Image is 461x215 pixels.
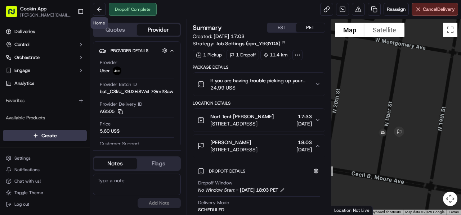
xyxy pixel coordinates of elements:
a: Deliveries [3,26,87,37]
span: Create [41,132,57,139]
h3: Summary [193,24,222,31]
span: Uber [100,68,110,74]
a: Job Settings (opn_Y9GYDA) [216,40,286,47]
span: Reassign [387,6,406,13]
button: Control [3,39,87,50]
button: Cookin App [20,5,46,12]
button: EST [267,23,296,32]
div: Available Products [3,112,87,124]
button: Create [3,130,87,141]
button: Keyboard shortcuts [370,210,401,215]
button: Reassign [384,3,409,16]
span: Notifications [14,167,40,173]
span: Control [14,41,30,48]
span: Delivery Mode [198,200,229,206]
span: Dropoff Details [209,168,247,174]
span: Price [100,121,111,127]
button: Engage [3,65,87,76]
span: 18:03 [296,139,312,146]
span: 17:33 [296,113,312,120]
button: Norf Tent [PERSON_NAME][STREET_ADDRESS]17:33[DATE] [193,109,325,132]
span: No Window Start [198,187,235,193]
span: Provider Details [111,48,148,54]
button: Log out [3,199,87,209]
button: Map camera controls [443,192,457,206]
span: If you are having trouble picking up your order, please contact Norf Tent for pickup at 267764949... [210,77,309,84]
button: Notes [94,158,137,169]
span: Norf Tent [PERSON_NAME] [210,113,274,120]
span: Toggle Theme [14,190,43,196]
div: SCHEDULED [198,207,224,213]
button: Quotes [94,24,137,36]
span: [STREET_ADDRESS] [210,120,274,127]
button: Show street map [335,23,364,37]
div: 1 Pickup [193,50,225,60]
div: Package Details [193,64,325,70]
button: Toggle fullscreen view [443,23,457,37]
span: Provider [100,59,117,66]
img: Google [333,205,357,215]
span: Chat with us! [14,178,41,184]
button: A6505 [100,108,123,115]
span: Orchestrate [14,54,40,61]
button: [PERSON_NAME][STREET_ADDRESS]18:03[DATE] [193,134,325,157]
a: Analytics [3,78,87,89]
span: bat_C3kU_X9JXEi8WxL7Gm2Saw [100,88,173,95]
button: PET [296,23,325,32]
button: Provider [137,24,180,36]
span: [DATE] 18:03 PET [240,187,278,193]
div: Strategy: [193,40,286,47]
span: [DATE] [296,120,312,127]
span: Log out [14,201,29,207]
div: Location Details [193,100,325,106]
span: Cancel Delivery [423,6,455,13]
span: Provider Delivery ID [100,101,142,107]
button: Flags [137,158,180,169]
button: Chat with us! [3,176,87,186]
span: [DATE] [296,146,312,153]
button: If you are having trouble picking up your order, please contact Norf Tent for pickup at 267764949... [193,73,325,96]
span: Job Settings (opn_Y9GYDA) [216,40,280,47]
span: Engage [14,67,30,74]
div: Home [90,17,108,29]
span: Provider Batch ID [100,81,137,88]
button: Orchestrate [3,52,87,63]
span: [PERSON_NAME] [210,139,251,146]
span: Settings [14,155,31,161]
span: 5,60 US$ [100,128,120,134]
button: [PERSON_NAME][EMAIL_ADDRESS][DOMAIN_NAME] [20,12,72,18]
div: Location Not Live [331,206,373,215]
button: Show satellite imagery [364,23,404,37]
button: Toggle Theme [3,188,87,198]
button: Notifications [3,165,87,175]
a: Open this area in Google Maps (opens a new window) [333,205,357,215]
span: Deliveries [14,28,35,35]
img: uber-new-logo.jpeg [113,67,121,75]
div: Favorites [3,95,87,106]
span: Map data ©2025 Google [405,210,444,214]
span: [STREET_ADDRESS] [210,146,258,153]
button: Cookin App[PERSON_NAME][EMAIL_ADDRESS][DOMAIN_NAME] [3,3,75,20]
a: Terms (opens in new tab) [449,210,459,214]
button: Provider Details [99,45,175,56]
span: Created: [193,33,245,40]
span: - [236,187,238,193]
button: CancelDelivery [412,3,458,16]
span: Analytics [14,80,34,87]
div: 24 [321,164,336,179]
span: Dropoff Window [198,180,232,186]
span: Customer Support [100,141,139,147]
div: 1 Dropoff [227,50,259,60]
span: [DATE] 17:03 [214,33,245,40]
button: Settings [3,153,87,163]
span: 24,99 US$ [210,84,309,91]
div: 11.4 km [260,50,291,60]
